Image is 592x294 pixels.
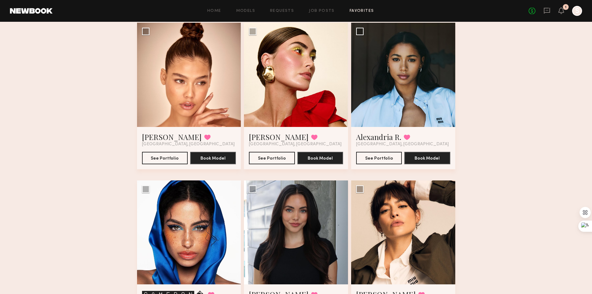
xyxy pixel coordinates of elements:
a: Home [207,9,221,13]
button: See Portfolio [142,152,188,164]
a: Book Model [404,155,450,161]
button: Book Model [297,152,343,164]
a: Requests [270,9,294,13]
a: Book Model [297,155,343,161]
span: [GEOGRAPHIC_DATA], [GEOGRAPHIC_DATA] [356,142,449,147]
a: Favorites [350,9,374,13]
a: Book Model [190,155,236,161]
button: Book Model [404,152,450,164]
a: Models [236,9,255,13]
span: [GEOGRAPHIC_DATA], [GEOGRAPHIC_DATA] [249,142,342,147]
a: Job Posts [309,9,335,13]
a: S [572,6,582,16]
a: Alexandria R. [356,132,401,142]
button: Book Model [190,152,236,164]
div: 1 [565,6,567,9]
button: See Portfolio [356,152,402,164]
a: [PERSON_NAME] [249,132,309,142]
button: See Portfolio [249,152,295,164]
span: [GEOGRAPHIC_DATA], [GEOGRAPHIC_DATA] [142,142,235,147]
a: [PERSON_NAME] [142,132,202,142]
